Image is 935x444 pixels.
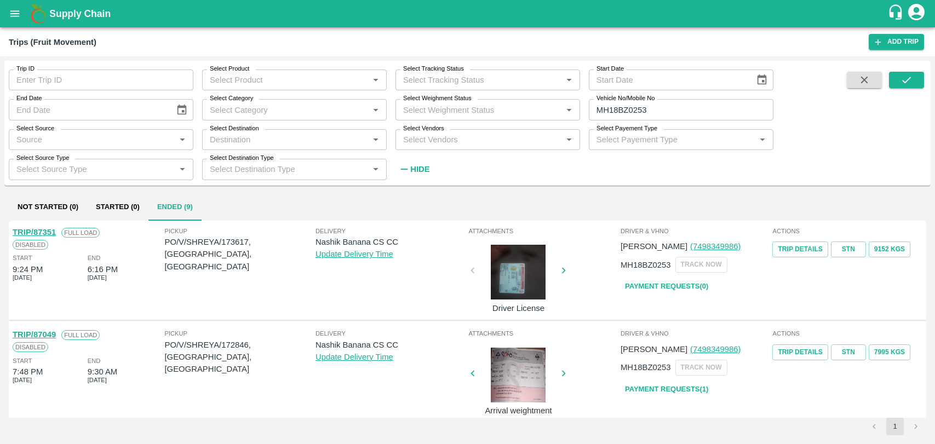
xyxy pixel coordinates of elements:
a: Trip Details [772,344,828,360]
button: Open [175,132,190,147]
span: Actions [772,226,922,236]
div: 7:48 PM [13,366,43,378]
a: STN [831,241,866,257]
input: Enter Vehicle No/Mobile No [589,99,773,120]
button: 7995 Kgs [869,344,910,360]
input: Source [12,132,172,147]
button: 9152 Kgs [869,241,910,257]
a: Update Delivery Time [316,353,393,361]
button: Open [369,73,383,87]
a: Payment Requests(1) [621,380,713,399]
span: Disabled [13,240,48,250]
button: Not Started (0) [9,194,87,221]
label: End Date [16,94,42,103]
button: Choose date [171,100,192,120]
span: End [88,356,101,366]
span: [DATE] [88,375,107,385]
button: Choose date [752,70,772,90]
span: Disabled [13,342,48,352]
input: Select Payement Type [592,132,738,147]
div: 9:30 AM [88,366,117,378]
div: 9:24 PM [13,263,43,275]
img: logo [27,3,49,25]
input: Destination [205,132,365,147]
label: Select Source Type [16,154,69,163]
span: [DATE] [13,273,32,282]
button: Open [175,162,190,176]
p: MH18BZ0253 [621,259,671,271]
span: [DATE] [88,273,107,282]
button: Open [755,132,770,147]
span: Full Load [61,228,100,238]
a: (7498349986) [690,345,741,354]
span: Attachments [468,226,618,236]
label: Select Destination [210,124,259,133]
button: Open [562,73,576,87]
a: STN [831,344,866,360]
span: Driver & VHNo [621,226,771,236]
div: 6:16 PM [88,263,118,275]
span: Delivery [316,226,466,236]
p: Nashik Banana CS CC [316,236,466,248]
span: Attachments [468,328,618,338]
span: [PERSON_NAME] [621,345,687,354]
button: open drawer [2,1,27,26]
p: Driver License [477,302,559,314]
span: Full Load [61,330,100,340]
a: Payment Requests(0) [621,277,713,296]
input: Select Weighment Status [399,102,544,117]
a: Add Trip [869,34,924,50]
button: Open [369,103,383,117]
button: Open [562,132,576,147]
p: MH18BZ0253 [621,361,671,373]
input: Select Tracking Status [399,73,544,87]
input: End Date [9,99,167,120]
div: Trips (Fruit Movement) [9,35,96,49]
span: [PERSON_NAME] [621,242,687,251]
input: Select Source Type [12,162,172,176]
label: Select Category [210,94,253,103]
input: Select Category [205,102,365,117]
span: Actions [772,328,922,338]
a: TRIP/87351 [13,228,56,237]
div: account of current user [907,2,926,25]
p: PO/V/SHREYA/172846, [GEOGRAPHIC_DATA], [GEOGRAPHIC_DATA] [165,339,316,376]
button: Hide [395,160,433,178]
a: Update Delivery Time [316,250,393,258]
button: Open [369,162,383,176]
input: Select Vendors [399,132,559,147]
span: [DATE] [13,375,32,385]
label: Start Date [596,65,624,73]
p: PO/V/SHREYA/173617, [GEOGRAPHIC_DATA], [GEOGRAPHIC_DATA] [165,236,316,273]
a: (7498349986) [690,242,741,251]
span: Start [13,356,32,366]
span: Pickup [165,328,316,338]
input: Select Product [205,73,365,87]
span: Driver & VHNo [621,328,771,338]
button: page 1 [886,418,904,435]
div: customer-support [887,4,907,24]
a: Supply Chain [49,6,887,21]
p: Arrival weightment [477,405,559,417]
label: Select Vendors [403,124,444,133]
label: Select Weighment Status [403,94,472,103]
input: Start Date [589,70,747,90]
nav: pagination navigation [864,418,926,435]
span: Start [13,253,32,263]
a: Trip Details [772,241,828,257]
a: TRIP/87049 [13,330,56,339]
button: Open [562,103,576,117]
label: Vehicle No/Mobile No [596,94,655,103]
label: Select Tracking Status [403,65,464,73]
p: Nashik Banana CS CC [316,339,466,351]
strong: Hide [410,165,429,174]
button: Ended (9) [148,194,202,221]
label: Trip ID [16,65,35,73]
span: Pickup [165,226,316,236]
span: Delivery [316,328,466,338]
span: End [88,253,101,263]
input: Enter Trip ID [9,70,193,90]
label: Select Product [210,65,249,73]
b: Supply Chain [49,8,111,19]
label: Select Payement Type [596,124,657,133]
